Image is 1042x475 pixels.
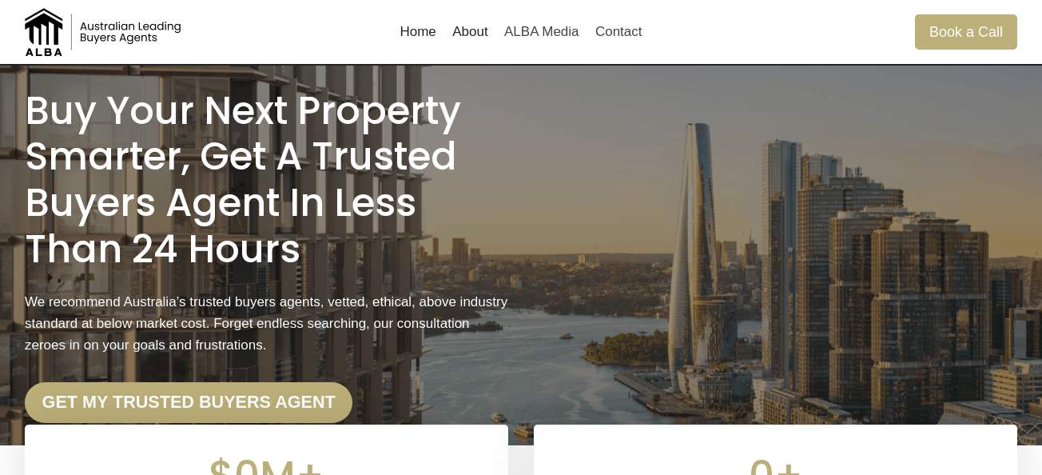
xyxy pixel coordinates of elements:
strong: Get my trusted Buyers Agent [42,392,336,412]
a: About [444,13,496,51]
a: Contact [587,13,650,51]
a: Book a Call [915,14,1017,49]
h1: Buy Your Next Property Smarter, Get a Trusted Buyers Agent in less than 24 Hours [25,88,508,272]
img: Australian Leading Buyers Agents [25,8,185,56]
a: Get my trusted Buyers Agent [25,382,352,424]
p: We recommend Australia’s trusted buyers agents, vetted, ethical, above industry standard at below... [25,291,508,357]
nav: Primary Navigation [392,13,650,51]
a: Home [392,13,444,51]
a: ALBA Media [496,13,587,51]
